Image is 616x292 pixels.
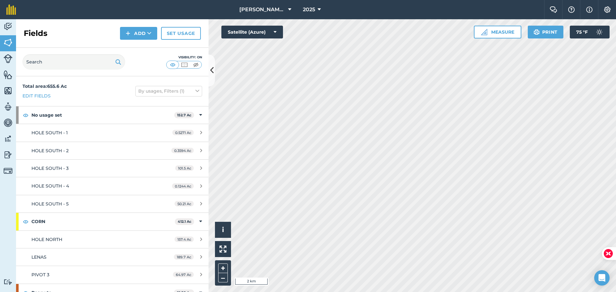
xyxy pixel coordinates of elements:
[239,6,286,13] span: [PERSON_NAME] [PERSON_NAME] Farms
[4,70,13,79] img: svg+xml;base64,PHN2ZyB4bWxucz0iaHR0cDovL3d3dy53My5vcmcvMjAwMC9zdmciIHdpZHRoPSI1NiIgaGVpZ2h0PSI2MC...
[175,201,194,206] span: 50.21 Ac
[16,177,209,195] a: HOLE SOUTH - 40.1244 Ac
[16,231,209,248] a: HOLE NORTH157.4 Ac
[4,54,13,63] img: svg+xml;base64,PD94bWwgdmVyc2lvbj0iMS4wIiBlbmNvZGluZz0idXRmLTgiPz4KPCEtLSBHZW5lcmF0b3I6IEFkb2JlIE...
[22,92,51,99] a: Edit fields
[16,248,209,266] a: LENAS189.7 Ac
[16,213,209,230] div: CORN412.1 Ac
[4,102,13,112] img: svg+xml;base64,PD94bWwgdmVyc2lvbj0iMS4wIiBlbmNvZGluZz0idXRmLTgiPz4KPCEtLSBHZW5lcmF0b3I6IEFkb2JlIE...
[173,272,194,277] span: 64.97 Ac
[303,6,315,13] span: 2025
[172,130,194,135] span: 0.5271 Ac
[4,279,13,285] img: svg+xml;base64,PD94bWwgdmVyc2lvbj0iMS4wIiBlbmNvZGluZz0idXRmLTgiPz4KPCEtLSBHZW5lcmF0b3I6IEFkb2JlIE...
[23,218,29,225] img: svg+xml;base64,PHN2ZyB4bWxucz0iaHR0cDovL3d3dy53My5vcmcvMjAwMC9zdmciIHdpZHRoPSIxOCIgaGVpZ2h0PSIyNC...
[6,4,16,15] img: fieldmargin Logo
[23,111,29,119] img: svg+xml;base64,PHN2ZyB4bWxucz0iaHR0cDovL3d3dy53My5vcmcvMjAwMC9zdmciIHdpZHRoPSIxOCIgaGVpZ2h0PSIyNC...
[4,38,13,47] img: svg+xml;base64,PHN2ZyB4bWxucz0iaHR0cDovL3d3dy53My5vcmcvMjAwMC9zdmciIHdpZHRoPSI1NiIgaGVpZ2h0PSI2MC...
[171,148,194,153] span: 0.3594 Ac
[570,26,610,38] button: 75 °F
[16,195,209,213] a: HOLE SOUTH - 550.21 Ac
[568,6,575,13] img: A question mark icon
[4,118,13,128] img: svg+xml;base64,PD94bWwgdmVyc2lvbj0iMS4wIiBlbmNvZGluZz0idXRmLTgiPz4KPCEtLSBHZW5lcmF0b3I6IEFkb2JlIE...
[4,22,13,31] img: svg+xml;base64,PD94bWwgdmVyc2lvbj0iMS4wIiBlbmNvZGluZz0idXRmLTgiPz4KPCEtLSBHZW5lcmF0b3I6IEFkb2JlIE...
[528,26,564,38] button: Print
[177,113,192,117] strong: 152.7 Ac
[31,130,68,136] span: HOLE SOUTH - 1
[481,29,487,35] img: Ruler icon
[31,254,47,260] span: LENAS
[22,54,125,70] input: Search
[192,62,200,68] img: svg+xml;base64,PHN2ZyB4bWxucz0iaHR0cDovL3d3dy53My5vcmcvMjAwMC9zdmciIHdpZHRoPSI1MCIgaGVpZ2h0PSI0MC...
[169,62,177,68] img: svg+xml;base64,PHN2ZyB4bWxucz0iaHR0cDovL3d3dy53My5vcmcvMjAwMC9zdmciIHdpZHRoPSI1MCIgaGVpZ2h0PSI0MC...
[178,219,192,224] strong: 412.1 Ac
[120,27,157,40] button: Add
[115,58,121,66] img: svg+xml;base64,PHN2ZyB4bWxucz0iaHR0cDovL3d3dy53My5vcmcvMjAwMC9zdmciIHdpZHRoPSIxOSIgaGVpZ2h0PSIyNC...
[586,6,593,13] img: svg+xml;base64,PHN2ZyB4bWxucz0iaHR0cDovL3d3dy53My5vcmcvMjAwMC9zdmciIHdpZHRoPSIxNyIgaGVpZ2h0PSIxNy...
[161,27,201,40] a: Set usage
[172,183,194,189] span: 0.1244 Ac
[215,222,231,238] button: i
[4,150,13,160] img: svg+xml;base64,PD94bWwgdmVyc2lvbj0iMS4wIiBlbmNvZGluZz0idXRmLTgiPz4KPCEtLSBHZW5lcmF0b3I6IEFkb2JlIE...
[31,148,69,154] span: HOLE SOUTH - 2
[576,26,588,38] span: 75 ° F
[180,62,188,68] img: svg+xml;base64,PHN2ZyB4bWxucz0iaHR0cDovL3d3dy53My5vcmcvMjAwMC9zdmciIHdpZHRoPSI1MCIgaGVpZ2h0PSI0MC...
[603,6,611,13] img: A cog icon
[175,165,194,171] span: 101.5 Ac
[218,263,228,273] button: +
[126,29,130,37] img: svg+xml;base64,PHN2ZyB4bWxucz0iaHR0cDovL3d3dy53My5vcmcvMjAwMC9zdmciIHdpZHRoPSIxNCIgaGVpZ2h0PSIyNC...
[31,213,175,230] strong: CORN
[22,83,67,89] strong: Total area : 655.6 Ac
[175,237,194,242] span: 157.4 Ac
[16,266,209,283] a: PIVOT 364.97 Ac
[219,246,227,253] img: Four arrows, one pointing top left, one top right, one bottom right and the last bottom left
[31,237,62,242] span: HOLE NORTH
[4,134,13,144] img: svg+xml;base64,PD94bWwgdmVyc2lvbj0iMS4wIiBlbmNvZGluZz0idXRmLTgiPz4KPCEtLSBHZW5lcmF0b3I6IEFkb2JlIE...
[31,165,69,171] span: HOLE SOUTH - 3
[16,106,209,124] div: No usage set152.7 Ac
[4,86,13,96] img: svg+xml;base64,PHN2ZyB4bWxucz0iaHR0cDovL3d3dy53My5vcmcvMjAwMC9zdmciIHdpZHRoPSI1NiIgaGVpZ2h0PSI2MC...
[135,86,202,96] button: By usages, Filters (1)
[534,28,540,36] img: svg+xml;base64,PHN2ZyB4bWxucz0iaHR0cDovL3d3dy53My5vcmcvMjAwMC9zdmciIHdpZHRoPSIxOSIgaGVpZ2h0PSIyNC...
[31,106,174,124] strong: No usage set
[174,254,194,260] span: 189.7 Ac
[31,201,69,207] span: HOLE SOUTH - 5
[166,55,202,60] div: Visibility: On
[24,28,47,38] h2: Fields
[594,270,610,286] div: Open Intercom Messenger
[31,183,69,189] span: HOLE SOUTH - 4
[222,226,224,234] span: i
[16,160,209,177] a: HOLE SOUTH - 3101.5 Ac
[593,26,606,38] img: svg+xml;base64,PD94bWwgdmVyc2lvbj0iMS4wIiBlbmNvZGluZz0idXRmLTgiPz4KPCEtLSBHZW5lcmF0b3I6IEFkb2JlIE...
[474,26,521,38] button: Measure
[16,124,209,141] a: HOLE SOUTH - 10.5271 Ac
[550,6,557,13] img: Two speech bubbles overlapping with the left bubble in the forefront
[16,142,209,159] a: HOLE SOUTH - 20.3594 Ac
[221,26,283,38] button: Satellite (Azure)
[218,273,228,282] button: –
[4,166,13,175] img: svg+xml;base64,PD94bWwgdmVyc2lvbj0iMS4wIiBlbmNvZGluZz0idXRmLTgiPz4KPCEtLSBHZW5lcmF0b3I6IEFkb2JlIE...
[31,272,49,278] span: PIVOT 3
